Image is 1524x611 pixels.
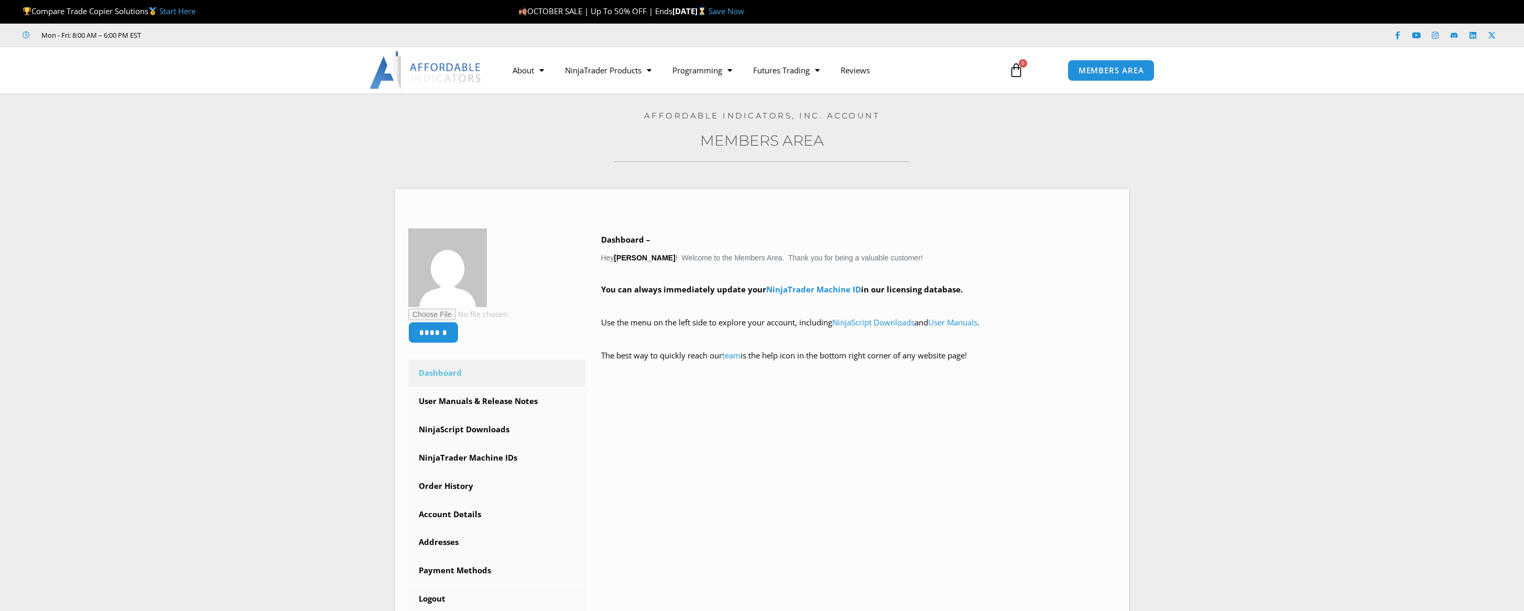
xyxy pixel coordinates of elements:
a: Save Now [709,6,744,16]
img: 🏆 [23,7,31,15]
a: User Manuals [928,317,977,328]
p: The best way to quickly reach our is the help icon in the bottom right corner of any website page! [601,348,1116,378]
p: Use the menu on the left side to explore your account, including and . [601,315,1116,345]
iframe: Customer reviews powered by Trustpilot [156,30,313,40]
a: Dashboard [408,359,585,387]
a: Addresses [408,529,585,556]
a: User Manuals & Release Notes [408,388,585,415]
a: NinjaTrader Products [554,58,662,82]
a: Members Area [700,132,824,149]
img: LogoAI | Affordable Indicators – NinjaTrader [369,51,482,89]
b: Dashboard – [601,234,650,245]
a: NinjaScript Downloads [408,416,585,443]
strong: [PERSON_NAME] [614,254,675,262]
span: 0 [1019,59,1027,68]
span: Mon - Fri: 8:00 AM – 6:00 PM EST [39,29,141,41]
a: team [722,350,741,361]
span: Compare Trade Copier Solutions [23,6,195,16]
nav: Menu [502,58,997,82]
img: 🍂 [519,7,527,15]
a: About [502,58,554,82]
a: Order History [408,473,585,500]
a: Reviews [830,58,880,82]
a: 0 [993,55,1039,85]
a: Account Details [408,501,585,528]
strong: You can always immediately update your in our licensing database. [601,284,963,294]
span: OCTOBER SALE | Up To 50% OFF | Ends [518,6,672,16]
a: MEMBERS AREA [1068,60,1155,81]
a: NinjaTrader Machine ID [766,284,861,294]
img: ⌛ [698,7,706,15]
a: NinjaTrader Machine IDs [408,444,585,472]
a: NinjaScript Downloads [832,317,915,328]
div: Hey ! Welcome to the Members Area. Thank you for being a valuable customer! [601,233,1116,378]
a: Start Here [159,6,195,16]
img: 7a36ff228feb9d7138a0fced11267c06fcb81bd64e3a8c02523559ef96864252 [408,228,487,307]
a: Programming [662,58,743,82]
span: MEMBERS AREA [1079,67,1144,74]
img: 🥇 [149,7,157,15]
a: Futures Trading [743,58,830,82]
strong: [DATE] [672,6,709,16]
a: Payment Methods [408,557,585,584]
a: Affordable Indicators, Inc. Account [644,111,880,121]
